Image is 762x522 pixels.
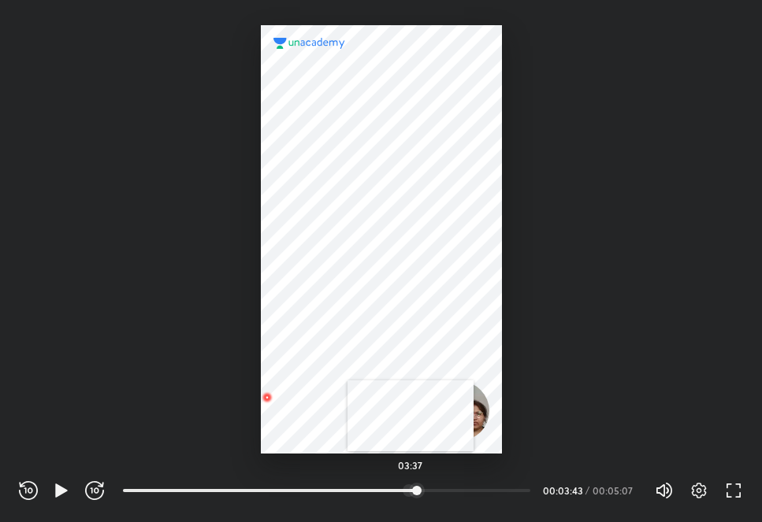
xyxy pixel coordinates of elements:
div: / [585,486,589,495]
img: wMgqJGBwKWe8AAAAABJRU5ErkJggg== [257,388,276,407]
h5: 03:37 [398,461,422,470]
div: 00:05:07 [593,486,636,495]
img: logo.2a7e12a2.svg [273,38,346,49]
div: 00:03:43 [543,486,582,495]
